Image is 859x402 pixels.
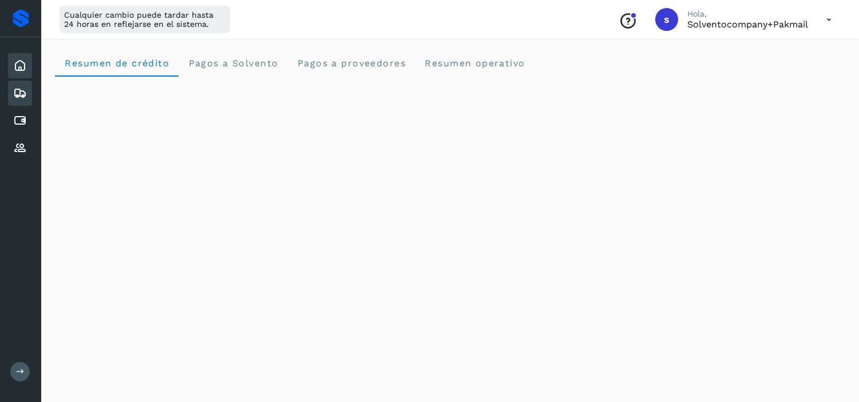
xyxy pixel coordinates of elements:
span: Resumen operativo [424,58,525,69]
p: Hola, [687,9,808,19]
div: Cualquier cambio puede tardar hasta 24 horas en reflejarse en el sistema. [60,6,230,33]
span: Resumen de crédito [64,58,169,69]
p: solventocompany+pakmail [687,19,808,30]
div: Inicio [8,53,32,78]
div: Proveedores [8,136,32,161]
span: Pagos a Solvento [188,58,278,69]
div: Embarques [8,81,32,106]
span: Pagos a proveedores [296,58,406,69]
div: Cuentas por pagar [8,108,32,133]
